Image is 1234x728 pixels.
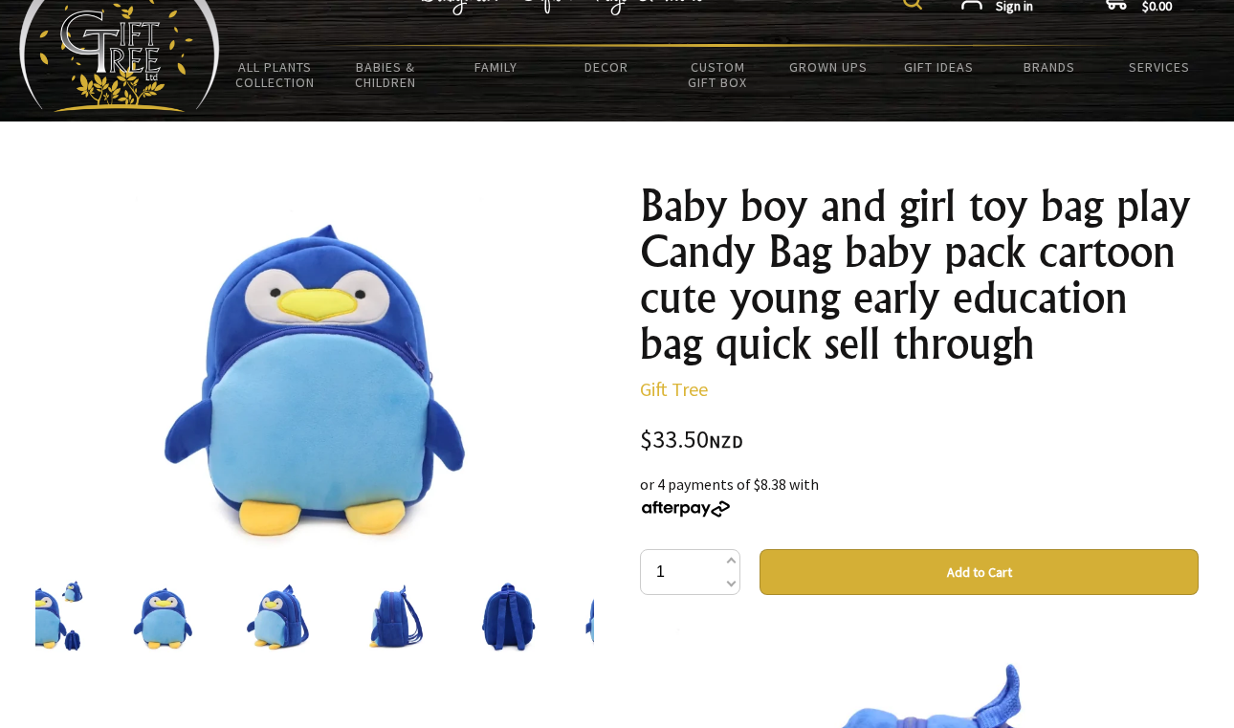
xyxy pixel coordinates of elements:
[709,430,743,452] span: NZD
[662,47,773,102] a: Custom Gift Box
[552,47,663,87] a: Decor
[640,183,1199,366] h1: Baby boy and girl toy bag play Candy Bag baby pack cartoon cute young early education bag quick s...
[640,428,1199,453] div: $33.50
[356,580,429,652] img: Baby boy and girl toy bag play Candy Bag baby pack cartoon cute young early education bag quick s...
[640,500,732,518] img: Afterpay
[11,580,84,652] img: Baby boy and girl toy bag play Candy Bag baby pack cartoon cute young early education bag quick s...
[640,377,708,401] a: Gift Tree
[220,47,331,102] a: All Plants Collection
[883,47,994,87] a: Gift Ideas
[128,183,500,555] img: Baby boy and girl toy bag play Candy Bag baby pack cartoon cute young early education bag quick s...
[1105,47,1216,87] a: Services
[760,549,1199,595] button: Add to Cart
[331,47,442,102] a: Babies & Children
[471,580,543,652] img: Baby boy and girl toy bag play Candy Bag baby pack cartoon cute young early education bag quick s...
[640,473,1199,518] div: or 4 payments of $8.38 with
[441,47,552,87] a: Family
[773,47,884,87] a: Grown Ups
[126,580,199,652] img: Baby boy and girl toy bag play Candy Bag baby pack cartoon cute young early education bag quick s...
[585,580,658,652] img: Baby boy and girl toy bag play Candy Bag baby pack cartoon cute young early education bag quick s...
[994,47,1105,87] a: Brands
[241,580,314,652] img: Baby boy and girl toy bag play Candy Bag baby pack cartoon cute young early education bag quick s...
